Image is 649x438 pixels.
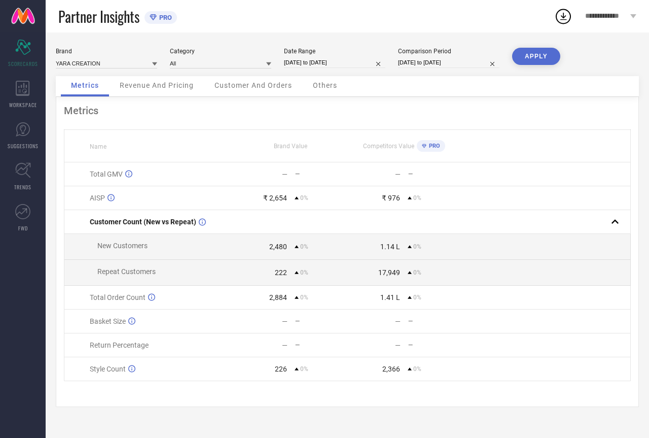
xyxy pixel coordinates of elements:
[214,81,292,89] span: Customer And Orders
[380,243,400,251] div: 1.14 L
[413,294,421,301] span: 0%
[512,48,560,65] button: APPLY
[90,341,149,349] span: Return Percentage
[380,293,400,301] div: 1.41 L
[413,365,421,373] span: 0%
[275,268,287,277] div: 222
[395,170,401,178] div: —
[408,171,460,178] div: —
[295,318,347,325] div: —
[282,341,287,349] div: —
[90,170,123,178] span: Total GMV
[269,243,287,251] div: 2,480
[64,105,631,117] div: Metrics
[14,183,31,191] span: TRENDS
[398,57,499,68] input: Select comparison period
[8,60,38,68] span: SCORECARDS
[300,194,308,201] span: 0%
[295,342,347,349] div: —
[90,194,105,202] span: AISP
[395,341,401,349] div: —
[8,142,39,150] span: SUGGESTIONS
[284,57,385,68] input: Select date range
[413,194,421,201] span: 0%
[282,170,287,178] div: —
[263,194,287,202] div: ₹ 2,654
[378,268,400,277] div: 17,949
[170,48,271,55] div: Category
[300,243,308,250] span: 0%
[56,48,157,55] div: Brand
[300,294,308,301] span: 0%
[382,194,400,202] div: ₹ 976
[90,218,196,226] span: Customer Count (New vs Repeat)
[398,48,499,55] div: Comparison Period
[300,269,308,276] span: 0%
[313,81,337,89] span: Others
[97,242,148,250] span: New Customers
[269,293,287,301] div: 2,884
[363,143,414,150] span: Competitors Value
[382,365,400,373] div: 2,366
[284,48,385,55] div: Date Range
[275,365,287,373] div: 226
[97,267,156,276] span: Repeat Customers
[90,293,146,301] span: Total Order Count
[408,342,460,349] div: —
[157,14,172,21] span: PRO
[90,143,106,150] span: Name
[120,81,194,89] span: Revenue And Pricing
[300,365,308,373] span: 0%
[9,101,37,109] span: WORKSPACE
[18,224,28,232] span: FWD
[413,243,421,250] span: 0%
[282,317,287,325] div: —
[90,317,126,325] span: Basket Size
[274,143,307,150] span: Brand Value
[395,317,401,325] div: —
[408,318,460,325] div: —
[413,269,421,276] span: 0%
[71,81,99,89] span: Metrics
[58,6,139,27] span: Partner Insights
[426,143,440,149] span: PRO
[90,365,126,373] span: Style Count
[554,7,572,25] div: Open download list
[295,171,347,178] div: —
